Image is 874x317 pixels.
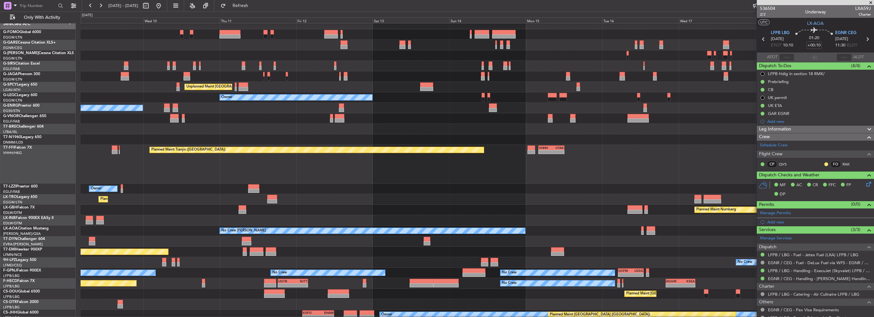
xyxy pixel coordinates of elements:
a: LFPB / LBG - Handling - ExecuJet (Skyvalet) LFPB / LBG [768,268,871,273]
span: EGNR CEG [835,30,856,36]
a: EVRA/[PERSON_NAME] [3,242,43,247]
span: Others [759,299,773,306]
div: UTAK [551,146,564,150]
div: No Crew [738,257,752,267]
span: (4/4) [851,62,860,69]
div: Wed 10 [143,18,220,23]
a: LFPB/LBG [3,294,20,299]
a: LGAV/ATH [3,88,20,92]
a: LX-TROLegacy 650 [3,195,37,199]
a: G-[PERSON_NAME]Cessna Citation XLS [3,51,74,55]
a: EGNR/CEG [3,46,22,50]
a: EGGW/LTN [3,200,22,205]
a: EGSS/STN [3,109,20,113]
a: F-HECDFalcon 7X [3,279,35,283]
span: ELDT [847,42,857,49]
a: EGNR / CEG - Pax Visa Requirements [768,307,839,313]
span: T7-N1960 [3,135,21,139]
a: LX-INBFalcon 900EX EASy II [3,216,54,220]
a: EGNR / CEG - Handling - [PERSON_NAME] Handling Services EGNR / CEG [768,276,871,281]
a: LFPB / LBG - Catering - Air Culinaire LFPB / LBG [768,292,859,297]
a: EGNR / CEG - Fuel - DeLux Fuel via WFS - EGNR / CEG [768,260,871,265]
div: - [619,273,631,277]
div: Wed 17 [679,18,755,23]
span: F-HECD [3,279,17,283]
a: G-VNORChallenger 650 [3,114,46,118]
span: CS-DOU [3,290,18,293]
a: [PERSON_NAME]/QSA [3,231,41,236]
span: Leg Information [759,126,791,133]
a: LX-GBHFalcon 7X [3,206,35,209]
div: KSFO [303,311,318,314]
div: Fri 12 [296,18,373,23]
span: G-SIRS [3,62,15,66]
a: T7-LZZIPraetor 600 [3,185,38,188]
span: T7-LZZI [3,185,16,188]
span: G-ENRG [3,104,18,108]
span: Dispatch To-Dos [759,62,791,70]
span: T7-FFI [3,146,14,150]
span: Services [759,226,776,234]
div: Planned Maint Tianjin ([GEOGRAPHIC_DATA]) [151,145,226,155]
div: KSEA [681,279,695,283]
a: EGGW/LTN [3,56,22,61]
span: Crew [759,133,770,141]
div: Planned Maint [GEOGRAPHIC_DATA] ([GEOGRAPHIC_DATA]) [626,289,727,299]
div: UK permit [768,95,787,100]
div: VHHH [539,146,551,150]
div: Tue 16 [602,18,679,23]
a: LTBA/ISL [3,130,18,134]
span: Charter [855,12,871,17]
div: RJTT [293,279,307,283]
span: CS-JHH [3,311,17,314]
a: LFMN/NCE [3,252,22,257]
div: Planned Maint Dusseldorf [100,194,142,204]
span: 9H-LPZ [3,258,16,262]
a: EGLF/FAB [3,67,20,71]
a: G-JAGAPhenom 300 [3,72,40,76]
span: LXA59J [855,5,871,12]
span: Dispatch [759,243,777,251]
span: [DATE] [771,36,784,42]
span: LX-GBH [3,206,17,209]
div: - [666,284,681,287]
span: G-SPCY [3,83,17,87]
span: 10:10 [783,42,793,49]
div: Prebriefing [768,79,789,84]
span: [DATE] [835,36,848,42]
span: DP [780,191,785,198]
a: Manage Permits [760,210,791,216]
div: Planned Maint Nurnberg [696,205,736,215]
div: - [631,273,643,277]
span: LX-INB [3,216,16,220]
div: Thu 18 [755,18,832,23]
div: [DATE] [82,13,93,18]
a: LFPB/LBG [3,305,20,310]
span: (3/3) [851,226,860,233]
span: 2/2 [760,12,775,17]
span: G-FOMO [3,30,19,34]
a: EGGW/LTN [3,35,22,40]
span: G-JAGA [3,72,18,76]
div: - [551,150,564,154]
a: LFPB / LBG - Fuel - Jetex Fuel (LXA) LFPB / LBG [768,252,858,257]
input: --:-- [779,53,794,61]
a: G-LEGCLegacy 600 [3,93,37,97]
span: Flight Crew [759,151,783,158]
a: EGGW/LTN [3,98,22,103]
span: G-[PERSON_NAME] [3,51,39,55]
a: T7-DYNChallenger 604 [3,237,45,241]
a: G-FOMOGlobal 6000 [3,30,41,34]
div: CB [768,87,773,92]
a: DNMM/LOS [3,140,23,145]
a: Manage Services [760,235,792,242]
a: EGGW/LTN [3,77,22,82]
div: Owner [221,93,232,102]
input: Trip Number [19,1,56,11]
a: LFMD/CEQ [3,263,22,268]
span: Refresh [227,4,254,8]
a: CS-JHHGlobal 6000 [3,311,39,314]
a: VHHH/HKG [3,151,22,155]
span: G-LEGC [3,93,17,97]
button: Refresh [218,1,256,11]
